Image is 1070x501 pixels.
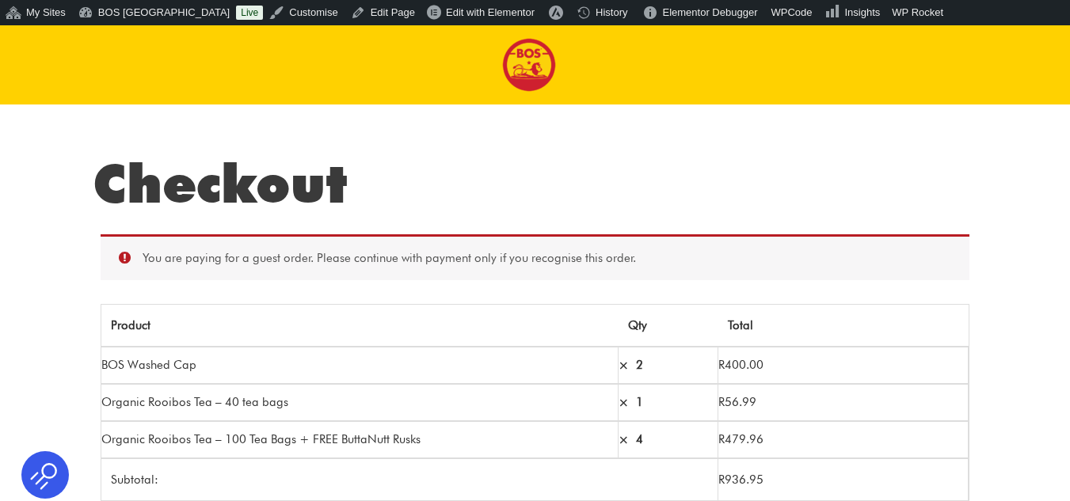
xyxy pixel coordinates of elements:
[502,38,556,92] img: BOS logo finals-200px
[718,432,763,446] bdi: 479.96
[101,305,619,347] th: Product
[718,473,725,487] span: R
[101,347,619,384] td: BOS Washed Cap
[446,6,535,18] span: Edit with Elementor
[718,358,763,372] bdi: 400.00
[619,358,643,372] strong: × 2
[718,358,725,372] span: R
[143,249,946,268] li: You are paying for a guest order. Please continue with payment only if you recognise this order.
[236,6,263,20] a: Live
[718,305,969,347] th: Total
[619,305,718,347] th: Qty
[93,152,977,215] h1: Checkout
[718,473,763,487] bdi: 936.95
[619,395,643,409] strong: × 1
[718,395,756,409] bdi: 56.99
[101,384,619,421] td: Organic Rooibos Tea – 40 tea bags
[718,432,725,446] span: R
[619,432,643,446] strong: × 4
[101,421,619,458] td: Organic Rooibos Tea – 100 Tea Bags + FREE ButtaNutt Rusks
[718,395,725,409] span: R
